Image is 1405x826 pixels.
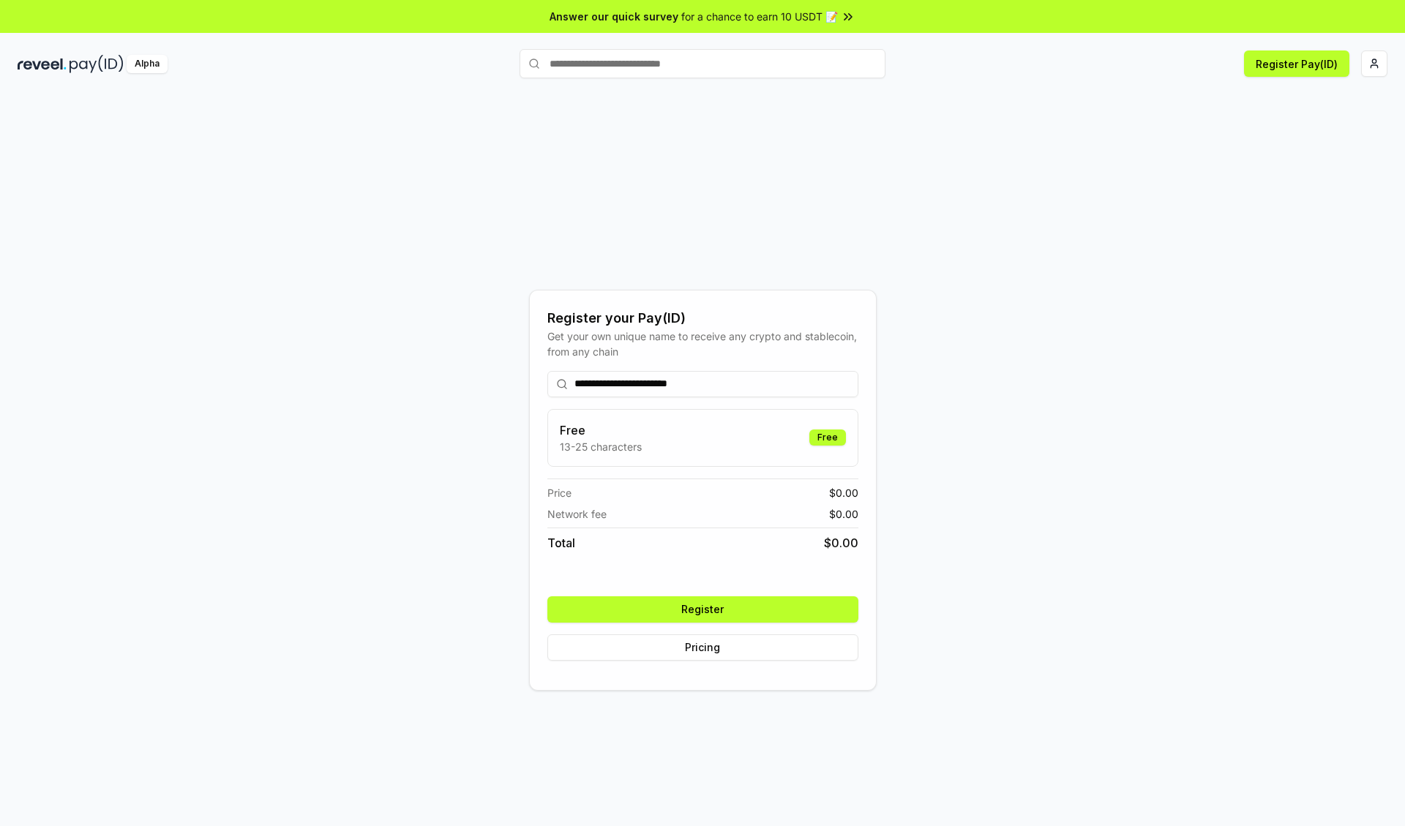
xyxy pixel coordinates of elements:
[70,55,124,73] img: pay_id
[550,9,678,24] span: Answer our quick survey
[18,55,67,73] img: reveel_dark
[829,485,858,500] span: $ 0.00
[547,328,858,359] div: Get your own unique name to receive any crypto and stablecoin, from any chain
[547,308,858,328] div: Register your Pay(ID)
[1244,50,1349,77] button: Register Pay(ID)
[829,506,858,522] span: $ 0.00
[560,439,642,454] p: 13-25 characters
[127,55,168,73] div: Alpha
[547,596,858,623] button: Register
[547,634,858,661] button: Pricing
[547,485,572,500] span: Price
[547,506,607,522] span: Network fee
[809,429,846,446] div: Free
[824,534,858,552] span: $ 0.00
[681,9,838,24] span: for a chance to earn 10 USDT 📝
[547,534,575,552] span: Total
[560,421,642,439] h3: Free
